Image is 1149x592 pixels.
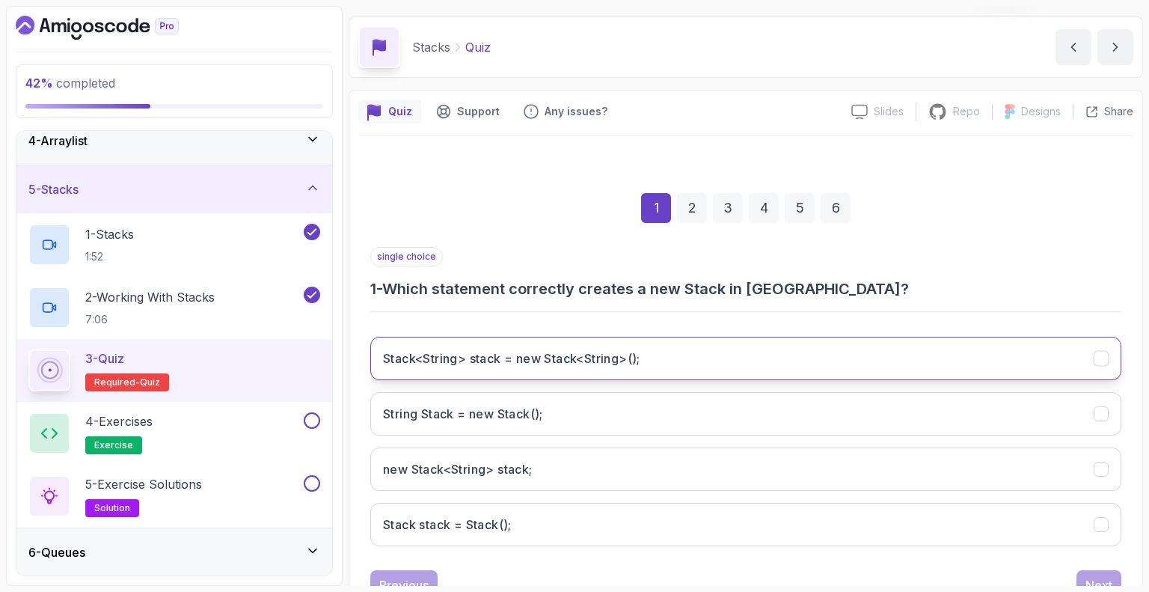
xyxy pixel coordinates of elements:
[28,350,320,391] button: 3-QuizRequired-quiz
[16,16,213,40] a: Dashboard
[28,412,320,454] button: 4-Exercisesexercise
[370,337,1121,380] button: Stack<String> stack = new Stack<String>();
[358,100,421,123] button: quiz button
[749,193,779,223] div: 4
[1104,104,1133,119] p: Share
[370,247,443,266] p: single choice
[383,460,533,478] h3: new Stack<String> stack;
[94,502,130,514] span: solution
[16,528,332,576] button: 6-Queues
[16,117,332,165] button: 4-Arraylist
[28,224,320,266] button: 1-Stacks1:52
[953,104,980,119] p: Repo
[16,165,332,213] button: 5-Stacks
[85,312,215,327] p: 7:06
[85,288,215,306] p: 2 - Working With Stacks
[28,132,88,150] h3: 4 - Arraylist
[370,392,1121,436] button: String Stack = new Stack();
[1073,104,1133,119] button: Share
[677,193,707,223] div: 2
[28,180,79,198] h3: 5 - Stacks
[85,249,134,264] p: 1:52
[28,287,320,329] button: 2-Working With Stacks7:06
[388,104,412,119] p: Quiz
[457,104,500,119] p: Support
[1021,104,1061,119] p: Designs
[28,475,320,517] button: 5-Exercise Solutionssolution
[1055,29,1091,65] button: previous content
[874,104,904,119] p: Slides
[641,193,671,223] div: 1
[427,100,509,123] button: Support button
[94,439,133,451] span: exercise
[713,193,743,223] div: 3
[370,278,1121,299] h3: 1 - Which statement correctly creates a new Stack in [GEOGRAPHIC_DATA]?
[383,516,512,534] h3: Stack stack = Stack();
[383,350,640,367] h3: Stack<String> stack = new Stack<String>();
[28,543,85,561] h3: 6 - Queues
[370,448,1121,491] button: new Stack<String> stack;
[25,76,115,91] span: completed
[140,376,160,388] span: quiz
[1097,29,1133,65] button: next content
[85,350,124,367] p: 3 - Quiz
[465,38,491,56] p: Quiz
[370,503,1121,546] button: Stack stack = Stack();
[85,225,134,243] p: 1 - Stacks
[545,104,607,119] p: Any issues?
[412,38,450,56] p: Stacks
[85,412,153,430] p: 4 - Exercises
[383,405,543,423] h3: String Stack = new Stack();
[821,193,851,223] div: 6
[25,76,53,91] span: 42 %
[85,475,202,493] p: 5 - Exercise Solutions
[94,376,140,388] span: Required-
[785,193,815,223] div: 5
[515,100,616,123] button: Feedback button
